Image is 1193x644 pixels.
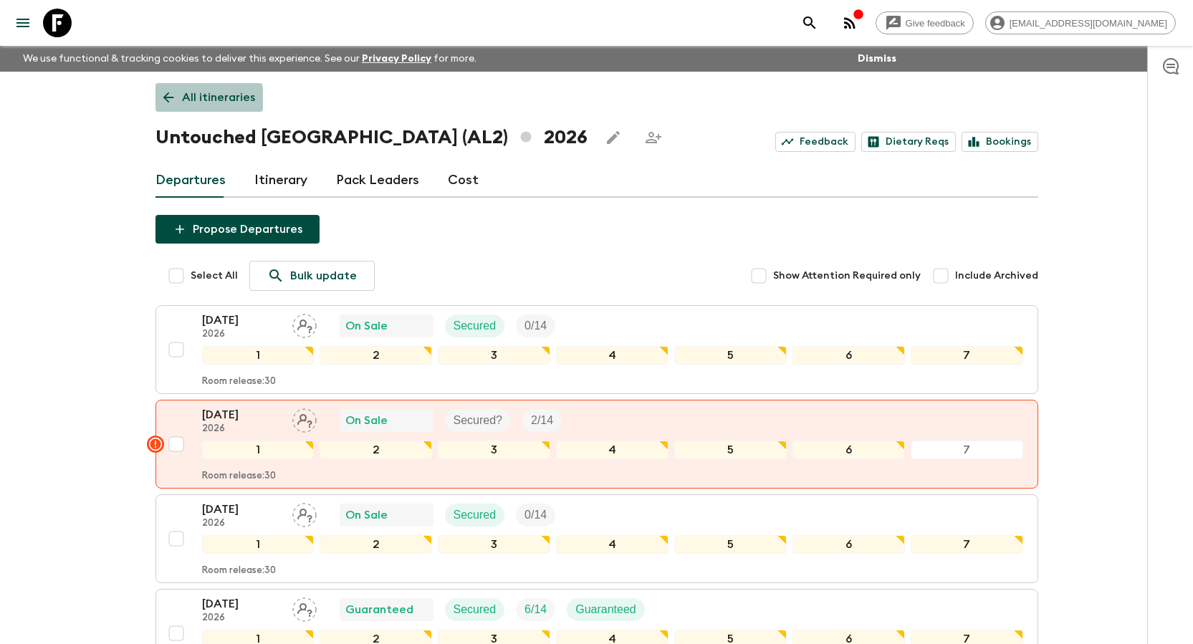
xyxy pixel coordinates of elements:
[345,601,413,618] p: Guaranteed
[556,441,669,459] div: 4
[575,601,636,618] p: Guaranteed
[320,441,432,459] div: 2
[454,506,497,524] p: Secured
[17,46,482,72] p: We use functional & tracking cookies to deliver this experience. See our for more.
[674,346,787,365] div: 5
[955,269,1038,283] span: Include Archived
[202,612,281,624] p: 2026
[292,602,317,613] span: Assign pack leader
[254,163,307,198] a: Itinerary
[773,269,921,283] span: Show Attention Required only
[155,215,320,244] button: Propose Departures
[345,317,388,335] p: On Sale
[861,132,956,152] a: Dietary Reqs
[1002,18,1175,29] span: [EMAIL_ADDRESS][DOMAIN_NAME]
[792,346,905,365] div: 6
[599,123,628,152] button: Edit this itinerary
[911,441,1023,459] div: 7
[202,535,315,554] div: 1
[202,501,281,518] p: [DATE]
[202,346,315,365] div: 1
[345,506,388,524] p: On Sale
[524,506,547,524] p: 0 / 14
[454,317,497,335] p: Secured
[985,11,1176,34] div: [EMAIL_ADDRESS][DOMAIN_NAME]
[556,535,669,554] div: 4
[522,409,562,432] div: Trip Fill
[438,535,550,554] div: 3
[202,423,281,435] p: 2026
[191,269,238,283] span: Select All
[438,346,550,365] div: 3
[202,565,276,577] p: Room release: 30
[292,507,317,519] span: Assign pack leader
[155,305,1038,394] button: [DATE]2026Assign pack leaderOn SaleSecuredTrip Fill1234567Room release:30
[320,346,432,365] div: 2
[524,317,547,335] p: 0 / 14
[202,312,281,329] p: [DATE]
[792,441,905,459] div: 6
[674,535,787,554] div: 5
[911,535,1023,554] div: 7
[202,595,281,612] p: [DATE]
[155,400,1038,489] button: [DATE]2026Assign pack leaderOn SaleSecured?Trip Fill1234567Room release:30
[336,163,419,198] a: Pack Leaders
[438,441,550,459] div: 3
[911,346,1023,365] div: 7
[292,318,317,330] span: Assign pack leader
[454,601,497,618] p: Secured
[362,54,431,64] a: Privacy Policy
[155,83,263,112] a: All itineraries
[202,329,281,340] p: 2026
[155,123,588,152] h1: Untouched [GEOGRAPHIC_DATA] (AL2) 2026
[182,89,255,106] p: All itineraries
[524,601,547,618] p: 6 / 14
[795,9,824,37] button: search adventures
[792,535,905,554] div: 6
[516,314,555,337] div: Trip Fill
[445,504,505,527] div: Secured
[639,123,668,152] span: Share this itinerary
[202,406,281,423] p: [DATE]
[445,409,512,432] div: Secured?
[445,598,505,621] div: Secured
[898,18,973,29] span: Give feedback
[556,346,669,365] div: 4
[445,314,505,337] div: Secured
[516,504,555,527] div: Trip Fill
[202,518,281,529] p: 2026
[202,376,276,388] p: Room release: 30
[775,132,856,152] a: Feedback
[454,412,503,429] p: Secured?
[249,261,375,291] a: Bulk update
[320,535,432,554] div: 2
[516,598,555,621] div: Trip Fill
[155,494,1038,583] button: [DATE]2026Assign pack leaderOn SaleSecuredTrip Fill1234567Room release:30
[448,163,479,198] a: Cost
[9,9,37,37] button: menu
[674,441,787,459] div: 5
[854,49,900,69] button: Dismiss
[345,412,388,429] p: On Sale
[290,267,357,284] p: Bulk update
[202,441,315,459] div: 1
[292,413,317,424] span: Assign pack leader
[876,11,974,34] a: Give feedback
[202,471,276,482] p: Room release: 30
[155,163,226,198] a: Departures
[531,412,553,429] p: 2 / 14
[962,132,1038,152] a: Bookings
